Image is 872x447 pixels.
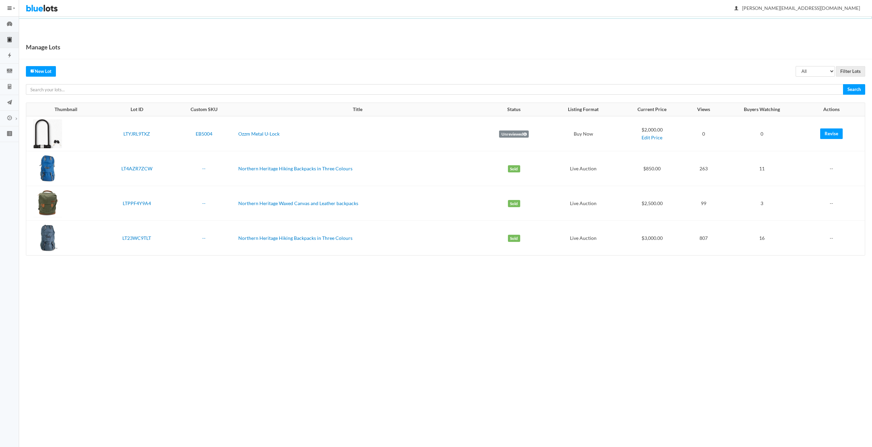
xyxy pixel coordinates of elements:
td: $2,500.00 [618,186,686,221]
input: Filter Lots [836,66,865,77]
td: -- [802,151,865,186]
td: 16 [721,221,802,256]
a: -- [202,166,206,171]
th: Lot ID [101,103,172,117]
label: Sold [508,165,520,173]
td: Buy Now [548,116,618,151]
a: Edit Price [642,135,662,140]
th: Current Price [618,103,686,117]
input: Search your lots... [26,84,843,95]
a: LT23WC9TLT [122,235,151,241]
a: Ozzm Metal U-Lock [238,131,280,137]
td: 11 [721,151,802,186]
td: 0 [686,116,721,151]
th: Title [236,103,480,117]
td: 0 [721,116,802,151]
label: Unreviewed [499,130,529,138]
a: -- [202,200,206,206]
td: 263 [686,151,721,186]
td: 3 [721,186,802,221]
a: LTYJRL9TXZ [123,131,150,137]
a: LTPPF4Y9A4 [123,200,151,206]
td: -- [802,186,865,221]
th: Actions [802,103,865,117]
td: Live Auction [548,186,618,221]
span: [PERSON_NAME][EMAIL_ADDRESS][DOMAIN_NAME] [735,5,860,11]
ion-icon: create [30,68,35,73]
a: Revise [820,128,843,139]
label: Sold [508,200,520,207]
ion-icon: person [733,5,740,12]
td: $850.00 [618,151,686,186]
a: Northern Heritage Hiking Backpacks in Three Colours [238,235,352,241]
a: LT4AZR7ZCW [121,166,152,171]
td: $2,000.00 [618,116,686,151]
a: Northern Heritage Waxed Canvas and Leather backpacks [238,200,358,206]
input: Search [843,84,865,95]
h1: Manage Lots [26,42,60,52]
a: createNew Lot [26,66,56,77]
th: Listing Format [548,103,618,117]
td: -- [802,221,865,256]
td: 807 [686,221,721,256]
th: Status [480,103,548,117]
th: Buyers Watching [721,103,802,117]
label: Sold [508,235,520,242]
td: Live Auction [548,151,618,186]
a: EB5004 [196,131,212,137]
th: Thumbnail [26,103,101,117]
td: $3,000.00 [618,221,686,256]
th: Views [686,103,721,117]
th: Custom SKU [172,103,236,117]
td: Live Auction [548,221,618,256]
td: 99 [686,186,721,221]
a: -- [202,235,206,241]
a: Northern Heritage Hiking Backpacks in Three Colours [238,166,352,171]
